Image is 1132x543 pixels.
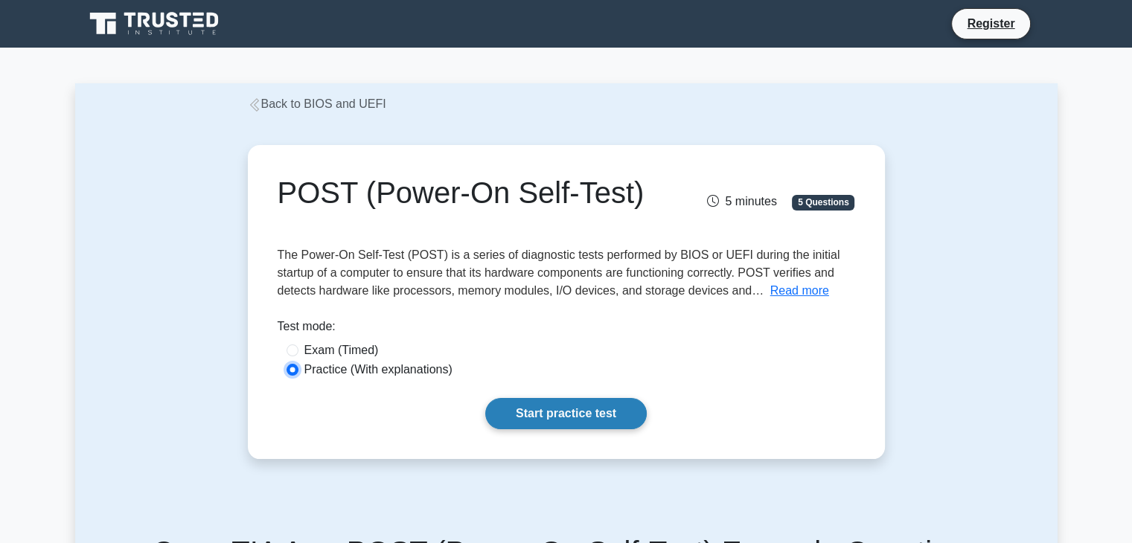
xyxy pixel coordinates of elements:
[485,398,647,429] a: Start practice test
[770,282,829,300] button: Read more
[958,14,1023,33] a: Register
[304,361,453,379] label: Practice (With explanations)
[278,248,840,297] span: The Power-On Self-Test (POST) is a series of diagnostic tests performed by BIOS or UEFI during th...
[248,97,386,110] a: Back to BIOS and UEFI
[792,195,854,210] span: 5 Questions
[278,318,855,341] div: Test mode:
[278,175,656,211] h1: POST (Power-On Self-Test)
[304,341,379,359] label: Exam (Timed)
[707,195,776,208] span: 5 minutes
